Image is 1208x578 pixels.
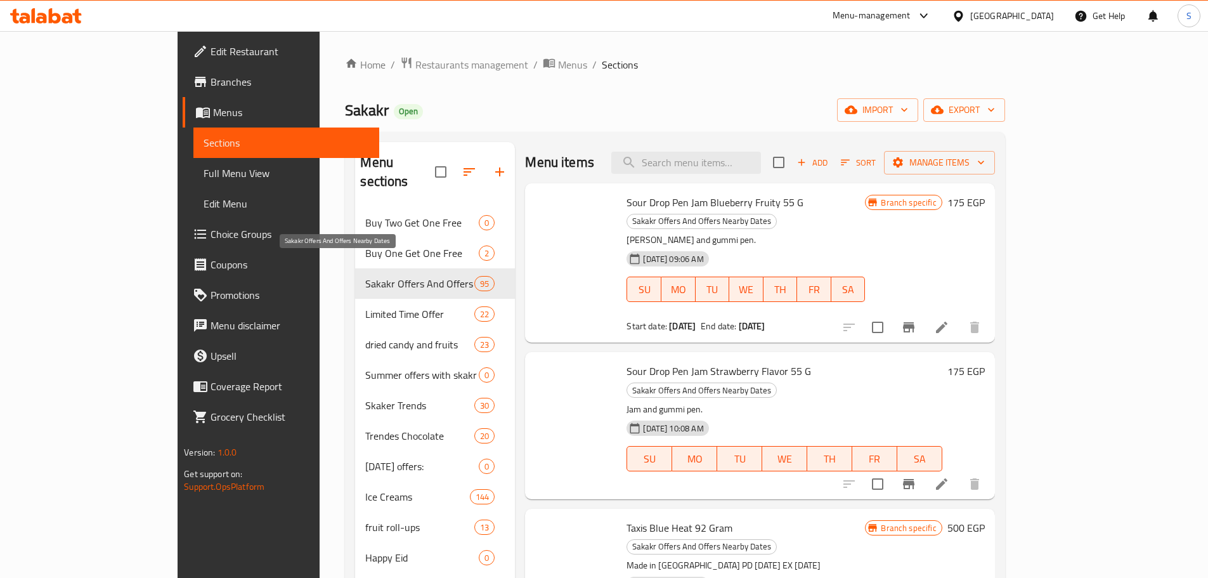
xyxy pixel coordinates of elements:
button: export [923,98,1005,122]
a: Edit Menu [193,188,379,219]
span: Full Menu View [204,166,369,181]
span: Sakakr Offers And Offers Nearby Dates [627,214,776,228]
span: 20 [475,430,494,442]
a: Full Menu View [193,158,379,188]
button: SU [627,277,661,302]
span: FR [802,280,826,299]
span: Upsell [211,348,369,364]
button: WE [762,446,807,471]
div: [GEOGRAPHIC_DATA] [970,9,1054,23]
span: Edit Menu [204,196,369,211]
span: Grocery Checklist [211,409,369,424]
button: delete [959,312,990,343]
span: Version: [184,444,215,461]
a: Menus [543,56,587,73]
button: FR [797,277,831,302]
span: Start date: [627,318,667,334]
span: 0 [479,369,494,381]
span: Sort [841,155,876,170]
div: Skaker Trends30 [355,390,515,421]
div: fruit roll-ups13 [355,512,515,542]
span: 0 [479,552,494,564]
div: Buy One Get One Free [365,246,479,261]
b: [DATE] [739,318,765,334]
span: WE [767,450,802,468]
p: Jam and gummi pen. [627,402,942,417]
span: 144 [471,491,494,503]
button: Branch-specific-item [893,312,924,343]
span: 13 [475,522,494,534]
a: Restaurants management [400,56,528,73]
a: Coverage Report [183,371,379,402]
span: Select to update [864,314,891,341]
button: TH [763,277,798,302]
span: SU [632,450,667,468]
div: Open [394,104,423,119]
span: 95 [475,278,494,290]
span: Restaurants management [415,57,528,72]
a: Edit menu item [934,476,949,492]
a: Grocery Checklist [183,402,379,432]
span: Menus [558,57,587,72]
button: Sort [838,153,879,173]
span: Branch specific [876,522,941,534]
a: Edit Restaurant [183,36,379,67]
div: items [474,428,495,443]
p: Made in [GEOGRAPHIC_DATA] PD [DATE] EX [DATE] [627,558,865,574]
span: TU [722,450,757,468]
span: Limited Time Offer [365,306,474,322]
div: items [479,367,495,383]
span: 23 [475,339,494,351]
input: search [611,152,761,174]
span: Ice Creams [365,489,470,504]
div: Sakakr Offers And Offers Nearby Dates [627,383,777,398]
h6: 500 EGP [947,519,985,537]
a: Menus [183,97,379,128]
span: Get support on: [184,466,242,482]
button: SU [627,446,672,471]
span: Happy Eid [365,550,479,565]
span: Coupons [211,257,369,272]
div: items [474,306,495,322]
span: 0 [479,217,494,229]
div: Sakakr Offers And Offers Nearby Dates95 [355,268,515,299]
div: Limited Time Offer22 [355,299,515,329]
p: [PERSON_NAME] and gummi pen. [627,232,865,248]
span: [DATE] 10:08 AM [638,423,708,435]
button: SA [897,446,942,471]
span: WE [734,280,758,299]
span: Select all sections [427,159,454,185]
span: FR [857,450,892,468]
span: dried candy and fruits [365,337,474,352]
span: MO [666,280,691,299]
span: Sort items [833,153,884,173]
button: TU [696,277,730,302]
a: Coupons [183,249,379,280]
span: Open [394,106,423,117]
a: Sections [193,128,379,158]
button: TH [807,446,852,471]
span: Skaker Trends [365,398,474,413]
span: SA [836,280,861,299]
button: FR [852,446,897,471]
h6: 175 EGP [947,362,985,380]
span: Sour Drop Pen Jam Strawberry Flavor 55 G [627,362,811,381]
button: MO [661,277,696,302]
div: Buy One Get One Free2 [355,238,515,268]
span: Trendes Chocolate [365,428,474,443]
div: [DATE] offers:0 [355,451,515,482]
span: Sort sections [454,157,484,187]
button: WE [729,277,763,302]
span: import [847,102,908,118]
button: Branch-specific-item [893,469,924,499]
span: MO [677,450,712,468]
span: Add [795,155,829,170]
div: items [470,489,495,504]
span: Branches [211,74,369,89]
div: items [474,337,495,352]
span: Promotions [211,287,369,303]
